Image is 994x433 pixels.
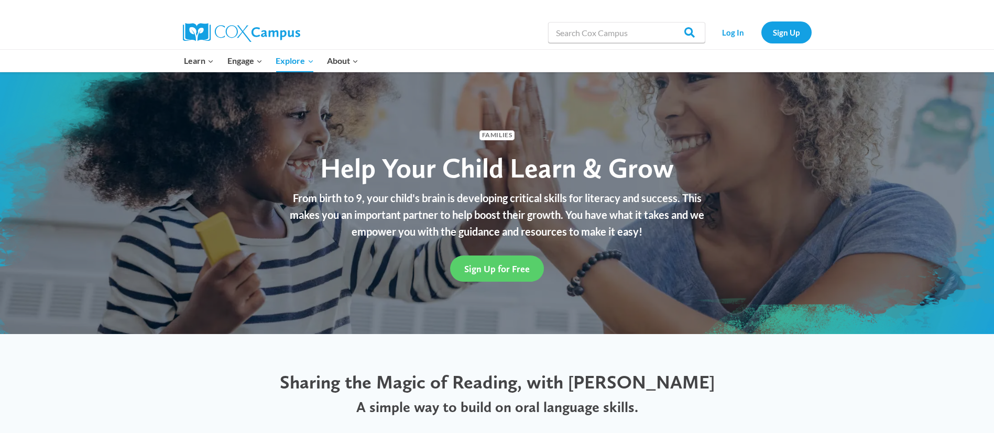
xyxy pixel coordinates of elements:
a: Sign Up [761,21,812,43]
img: Cox Campus [183,23,300,42]
span: Help Your Child Learn & Grow [320,151,674,184]
span: Learn [184,54,214,68]
span: Sharing the Magic of Reading, with [PERSON_NAME] [280,371,715,393]
p: From birth to 9, your child's brain is developing critical skills for literacy and success. This ... [285,190,709,240]
nav: Secondary Navigation [711,21,812,43]
span: Engage [227,54,263,68]
a: Log In [711,21,756,43]
a: Sign Up for Free [450,256,544,281]
span: Sign Up for Free [464,263,530,274]
input: Search Cox Campus [548,22,705,43]
span: Families [479,130,515,140]
nav: Primary Navigation [178,50,365,72]
span: About [327,54,358,68]
span: Explore [276,54,313,68]
span: A simple way to build on oral language skills. [356,398,638,416]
